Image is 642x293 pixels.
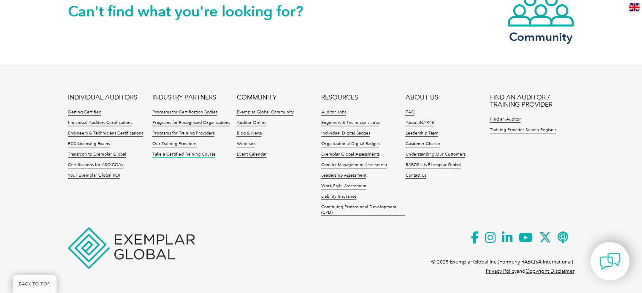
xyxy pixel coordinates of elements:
a: Conflict Management Assessment [321,162,387,168]
a: Leadership Assessment [321,173,366,179]
a: FAQ [405,110,414,116]
a: Our Training Providers [152,141,197,147]
a: Programs for Recognized Organizations [152,120,230,126]
p: © 2025 Exemplar Global Inc (Formerly RABQSA International). [431,257,574,266]
a: Programs for Certification Bodies [152,110,217,116]
a: Engineers & Technicians Certifications [68,131,143,137]
a: ABOUT US [405,94,438,101]
a: INDIVIDUAL AUDITORS [68,94,137,101]
h2: Can't find what you're looking for? [68,5,321,18]
a: Individual Auditors Certifications [68,120,132,126]
img: contact-chat.png [599,251,620,272]
a: Event Calendar [236,152,266,158]
a: FCC Licensing Exams [68,141,110,147]
a: Engineers & Technicians Jobs [321,120,379,126]
a: RESOURCES [321,94,358,101]
a: Auditor Online [236,120,266,126]
a: Programs for Training Providers [152,131,214,137]
a: Your Exemplar Global ROI [68,173,120,179]
a: Privacy Policy [486,268,517,274]
a: INDUSTRY PARTNERS [152,94,216,101]
img: en [629,3,639,11]
a: Individual Digital Badges [321,131,370,137]
a: Webinars [236,141,255,147]
a: Copyright Disclaimer [526,268,574,274]
a: Exemplar Global Assessments [321,152,379,158]
a: Work Style Assessment [321,183,366,189]
a: FIND AN AUDITOR / TRAINING PROVIDER [490,94,574,108]
a: Transition to Exemplar Global [68,152,126,158]
a: COMMUNITY [236,94,276,101]
p: and [486,266,574,276]
a: Blog & News [236,131,261,137]
img: Exemplar Global [68,227,195,269]
a: Contact Us [405,173,426,179]
a: Exemplar Global Community [236,110,293,116]
a: Auditor Jobs [321,110,346,116]
a: Take a Certified Training Course [152,152,215,158]
a: Training Provider Search Register [490,127,556,133]
h3: Community [507,32,574,42]
a: About iNARTE [405,120,433,126]
a: Getting Certified [68,110,101,116]
a: RABQSA is Exemplar Global [405,162,461,168]
a: Certifications for ASQ CQAs [68,162,123,168]
a: Organizational Digital Badges [321,141,379,147]
a: Find an Auditor [490,117,520,123]
a: Liability Insurance [321,194,356,200]
a: BACK TO TOP [13,275,57,293]
a: Leadership Team [405,131,438,137]
a: Customer Charter [405,141,440,147]
a: Understanding Our Customers [405,152,465,158]
a: Continuing Professional Development (CPD) [321,204,405,216]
